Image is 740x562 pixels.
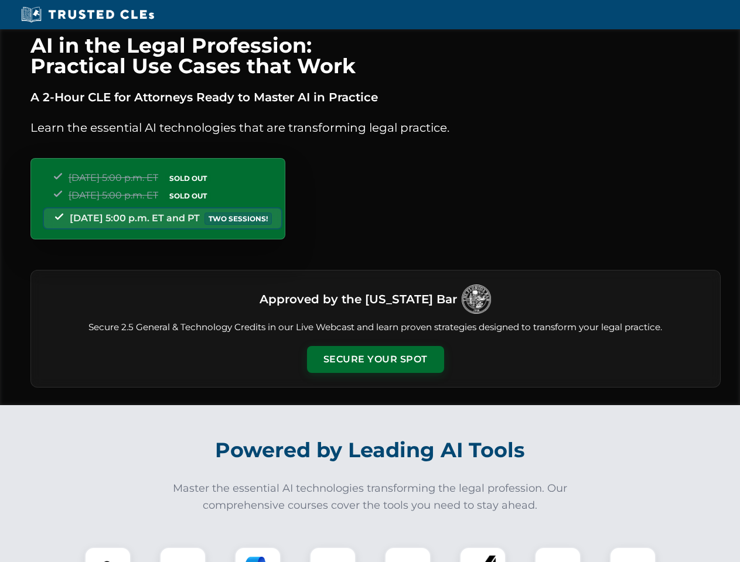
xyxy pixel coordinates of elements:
img: Trusted CLEs [18,6,158,23]
h1: AI in the Legal Profession: Practical Use Cases that Work [30,35,721,76]
span: SOLD OUT [165,190,211,202]
span: SOLD OUT [165,172,211,184]
p: A 2-Hour CLE for Attorneys Ready to Master AI in Practice [30,88,721,107]
p: Master the essential AI technologies transforming the legal profession. Our comprehensive courses... [165,480,575,514]
h2: Powered by Leading AI Tools [46,430,695,471]
img: Logo [462,285,491,314]
p: Secure 2.5 General & Technology Credits in our Live Webcast and learn proven strategies designed ... [45,321,706,334]
button: Secure Your Spot [307,346,444,373]
p: Learn the essential AI technologies that are transforming legal practice. [30,118,721,137]
h3: Approved by the [US_STATE] Bar [260,289,457,310]
span: [DATE] 5:00 p.m. ET [69,190,158,201]
span: [DATE] 5:00 p.m. ET [69,172,158,183]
